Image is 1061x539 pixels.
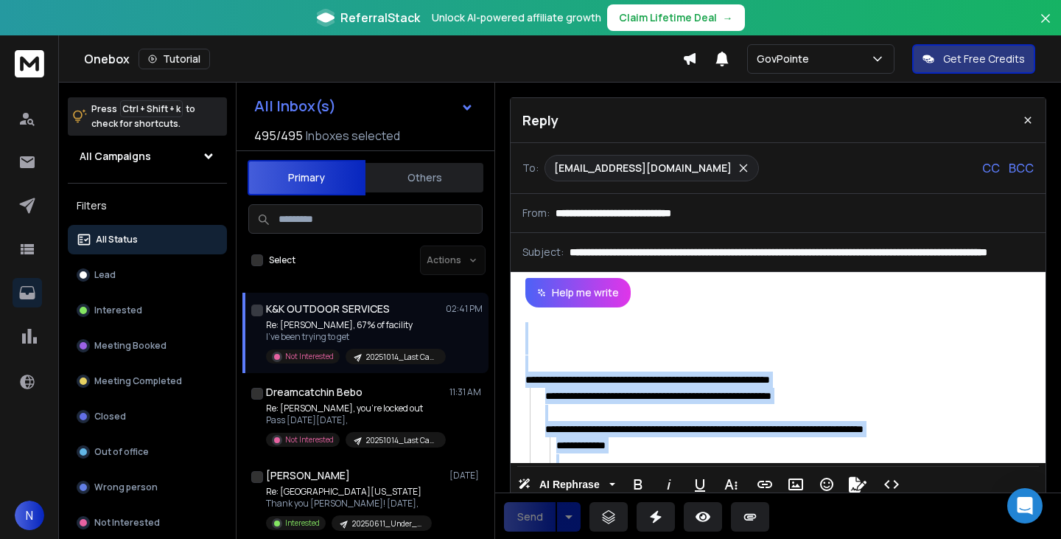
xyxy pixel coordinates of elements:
button: Get Free Credits [912,44,1035,74]
p: Meeting Booked [94,340,167,352]
button: Italic (Ctrl+I) [655,470,683,499]
button: Emoticons [813,470,841,499]
button: Insert Link (Ctrl+K) [751,470,779,499]
button: Others [365,161,483,194]
button: All Status [68,225,227,254]
span: → [723,10,733,25]
p: I've been trying to get [266,331,443,343]
p: Re: [PERSON_NAME], 67% of facility [266,319,443,331]
h1: All Inbox(s) [254,99,336,114]
p: Re: [GEOGRAPHIC_DATA][US_STATE] [266,486,432,498]
button: Insert Image (Ctrl+P) [782,470,810,499]
p: Unlock AI-powered affiliate growth [432,10,601,25]
button: Close banner [1036,9,1055,44]
h3: Filters [68,195,227,216]
span: 495 / 495 [254,127,303,145]
h1: All Campaigns [80,149,151,164]
p: GovPointe [757,52,815,66]
span: AI Rephrase [536,479,603,491]
p: [EMAIL_ADDRESS][DOMAIN_NAME] [554,161,732,175]
p: [DATE] [449,470,483,481]
button: Wrong person [68,473,227,502]
button: Code View [878,470,906,499]
p: Subject: [522,245,564,260]
button: Meeting Completed [68,366,227,396]
button: Underline (Ctrl+U) [686,470,714,499]
button: Closed [68,402,227,431]
button: Primary [248,160,365,195]
button: More Text [717,470,745,499]
p: 11:31 AM [449,386,483,398]
p: Press to check for shortcuts. [91,102,195,131]
button: Out of office [68,437,227,467]
p: Lead [94,269,116,281]
p: Not Interested [94,517,160,529]
button: All Inbox(s) [242,91,486,121]
button: All Campaigns [68,142,227,171]
button: Lead [68,260,227,290]
button: Signature [844,470,872,499]
p: BCC [1009,159,1034,177]
button: Meeting Booked [68,331,227,361]
p: Pass [DATE][DATE], [266,414,443,426]
p: From: [522,206,550,220]
p: Out of office [94,446,149,458]
p: Not Interested [285,434,334,445]
p: Interested [285,518,320,529]
p: To: [522,161,539,175]
span: Ctrl + Shift + k [120,100,183,117]
h1: K&K OUTDOOR SERVICES [266,302,390,316]
div: Onebox [84,49,682,69]
p: Get Free Credits [943,52,1025,66]
h3: Inboxes selected [306,127,400,145]
p: Interested [94,305,142,316]
div: Open Intercom Messenger [1007,488,1043,524]
span: ReferralStack [340,9,420,27]
h1: [PERSON_NAME] [266,468,350,483]
p: 02:41 PM [446,303,483,315]
p: Meeting Completed [94,375,182,387]
button: AI Rephrase [515,470,618,499]
p: Closed [94,411,126,422]
p: Re: [PERSON_NAME], you’re locked out [266,403,443,414]
p: Not Interested [285,351,334,362]
button: Interested [68,296,227,325]
p: CC [982,159,1000,177]
button: Help me write [525,278,631,307]
button: Bold (Ctrl+B) [624,470,652,499]
p: All Status [96,234,138,246]
h1: Dreamcatchin Bebo [266,385,363,400]
label: Select [269,254,295,266]
p: Wrong person [94,481,158,493]
button: Tutorial [139,49,210,69]
p: 20251014_Last Campaign-Webinar-[PERSON_NAME](1015-16)-Nationwide Facility Support Contracts [366,352,437,363]
button: Claim Lifetime Deal→ [607,4,745,31]
button: Not Interested [68,508,227,538]
p: Reply [522,110,558,131]
button: N [15,501,44,530]
p: 20251014_Last Campaign-Webinar-[PERSON_NAME](1015-16)-Nationwide Facility Support Contracts [366,435,437,446]
p: Thank you [PERSON_NAME]! [DATE], [266,498,432,510]
p: 20250611_Under_100K_TexasCampaign_Humble [US_STATE] School District_18K Leads [352,518,423,529]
